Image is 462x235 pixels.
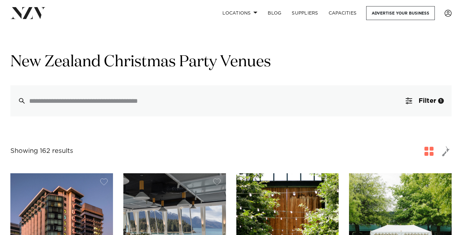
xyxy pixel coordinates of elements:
a: SUPPLIERS [287,6,323,20]
div: Showing 162 results [10,146,73,156]
button: Filter1 [398,85,452,116]
a: Locations [217,6,263,20]
div: 1 [438,98,444,104]
a: BLOG [263,6,287,20]
span: Filter [419,98,436,104]
a: Advertise your business [366,6,435,20]
a: Capacities [323,6,362,20]
img: nzv-logo.png [10,7,46,19]
h1: New Zealand Christmas Party Venues [10,52,452,72]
